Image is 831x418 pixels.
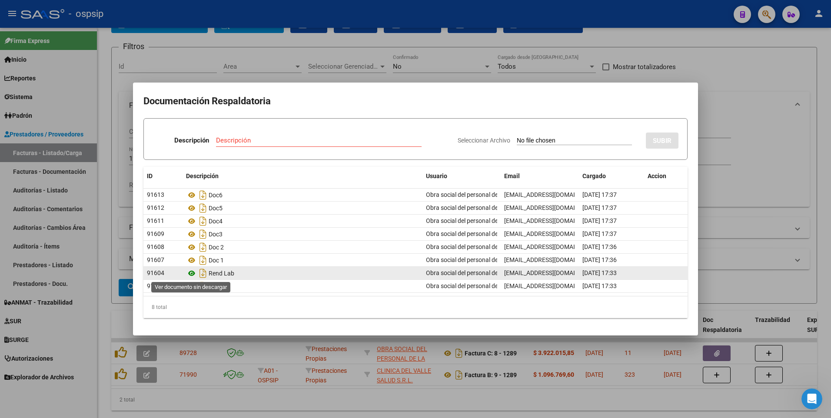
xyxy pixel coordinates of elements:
h2: Documentación Respaldatoria [143,93,688,109]
span: Obra social del personal de la actividad cervecera y afines OSPACA . [426,243,607,250]
span: 91611 [147,217,164,224]
span: 91603 [147,282,164,289]
span: Accion [648,173,666,179]
i: Descargar documento [197,279,209,293]
datatable-header-cell: ID [143,167,183,186]
span: Obra social del personal de la actividad cervecera y afines OSPACA . [426,204,607,211]
span: Obra social del personal de la actividad cervecera y afines OSPACA . [426,217,607,224]
span: [EMAIL_ADDRESS][DOMAIN_NAME] [504,256,601,263]
i: Descargar documento [197,266,209,280]
iframe: Intercom live chat [801,388,822,409]
span: 91612 [147,204,164,211]
span: [DATE] 17:37 [582,217,617,224]
i: Descargar documento [197,201,209,215]
span: ID [147,173,153,179]
i: Descargar documento [197,227,209,241]
span: Descripción [186,173,219,179]
datatable-header-cell: Accion [644,167,688,186]
span: 91613 [147,191,164,198]
span: 91608 [147,243,164,250]
div: Doc 1 [186,253,419,267]
span: [EMAIL_ADDRESS][DOMAIN_NAME] [504,269,601,276]
i: Descargar documento [197,240,209,254]
div: Doc3 [186,227,419,241]
span: 91607 [147,256,164,263]
span: [EMAIL_ADDRESS][DOMAIN_NAME] [504,204,601,211]
span: Seleccionar Archivo [458,137,510,144]
span: [DATE] 17:36 [582,256,617,263]
i: Descargar documento [197,188,209,202]
span: Obra social del personal de la actividad cervecera y afines OSPACA . [426,282,607,289]
span: [DATE] 17:37 [582,230,617,237]
datatable-header-cell: Email [501,167,579,186]
span: Usuario [426,173,447,179]
span: [EMAIL_ADDRESS][DOMAIN_NAME] [504,230,601,237]
span: 91609 [147,230,164,237]
span: [DATE] 17:33 [582,282,617,289]
i: Descargar documento [197,214,209,228]
p: Descripción [174,136,209,146]
div: 8 total [143,296,688,318]
span: Obra social del personal de la actividad cervecera y afines OSPACA . [426,230,607,237]
div: Rend Lab [186,266,419,280]
datatable-header-cell: Cargado [579,167,644,186]
datatable-header-cell: Usuario [422,167,501,186]
span: [DATE] 17:37 [582,204,617,211]
div: Doc4 [186,214,419,228]
div: Doc 2 [186,240,419,254]
span: [EMAIL_ADDRESS][DOMAIN_NAME] [504,217,601,224]
span: [EMAIL_ADDRESS][DOMAIN_NAME] [504,191,601,198]
div: Doc5 [186,201,419,215]
span: [EMAIL_ADDRESS][DOMAIN_NAME] [504,282,601,289]
i: Descargar documento [197,253,209,267]
span: [DATE] 17:33 [582,269,617,276]
button: SUBIR [646,133,678,149]
span: Cargado [582,173,606,179]
span: Obra social del personal de la actividad cervecera y afines OSPACA . [426,269,607,276]
span: Obra social del personal de la actividad cervecera y afines OSPACA . [426,191,607,198]
datatable-header-cell: Descripción [183,167,422,186]
span: [DATE] 17:36 [582,243,617,250]
span: [DATE] 17:37 [582,191,617,198]
div: Doc6 [186,188,419,202]
span: SUBIR [653,137,671,145]
span: 91604 [147,269,164,276]
span: Email [504,173,520,179]
span: [EMAIL_ADDRESS][DOMAIN_NAME] [504,243,601,250]
div: Rend [186,279,419,293]
span: Obra social del personal de la actividad cervecera y afines OSPACA . [426,256,607,263]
